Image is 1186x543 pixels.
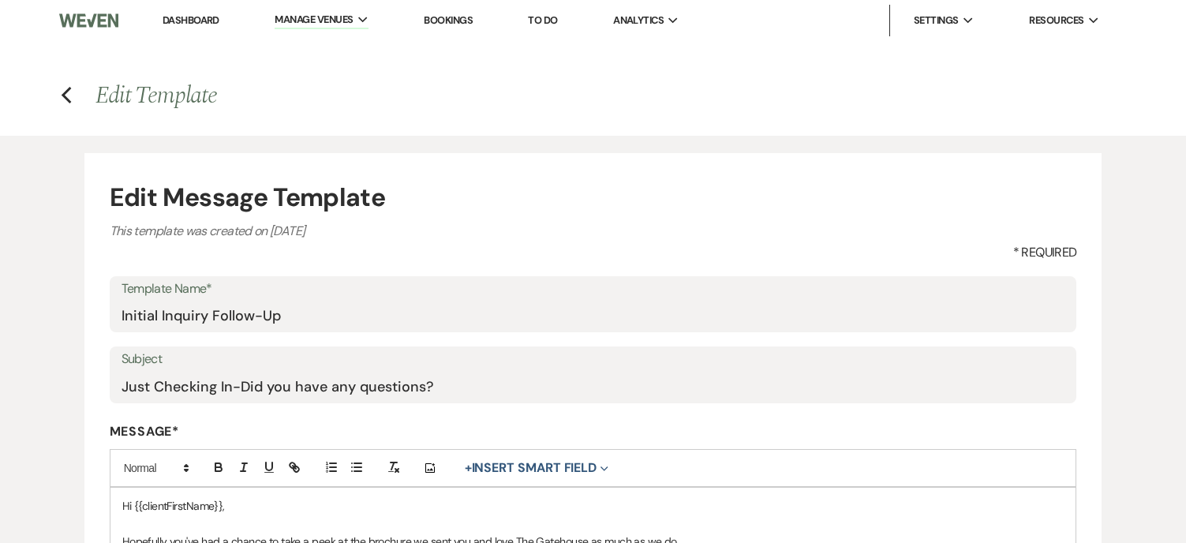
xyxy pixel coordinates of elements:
[424,13,473,27] a: Bookings
[1029,13,1083,28] span: Resources
[110,178,1077,216] h4: Edit Message Template
[163,13,219,27] a: Dashboard
[122,348,1065,371] label: Subject
[110,221,1077,242] p: This template was created on [DATE]
[59,4,118,37] img: Weven Logo
[459,459,614,477] button: Insert Smart Field
[275,12,353,28] span: Manage Venues
[110,423,1077,440] label: Message*
[1013,243,1077,262] span: * Required
[95,77,216,114] span: Edit Template
[465,462,472,474] span: +
[528,13,557,27] a: To Do
[613,13,664,28] span: Analytics
[122,278,1065,301] label: Template Name*
[122,497,1064,515] p: Hi {{clientFirstName}},
[914,13,959,28] span: Settings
